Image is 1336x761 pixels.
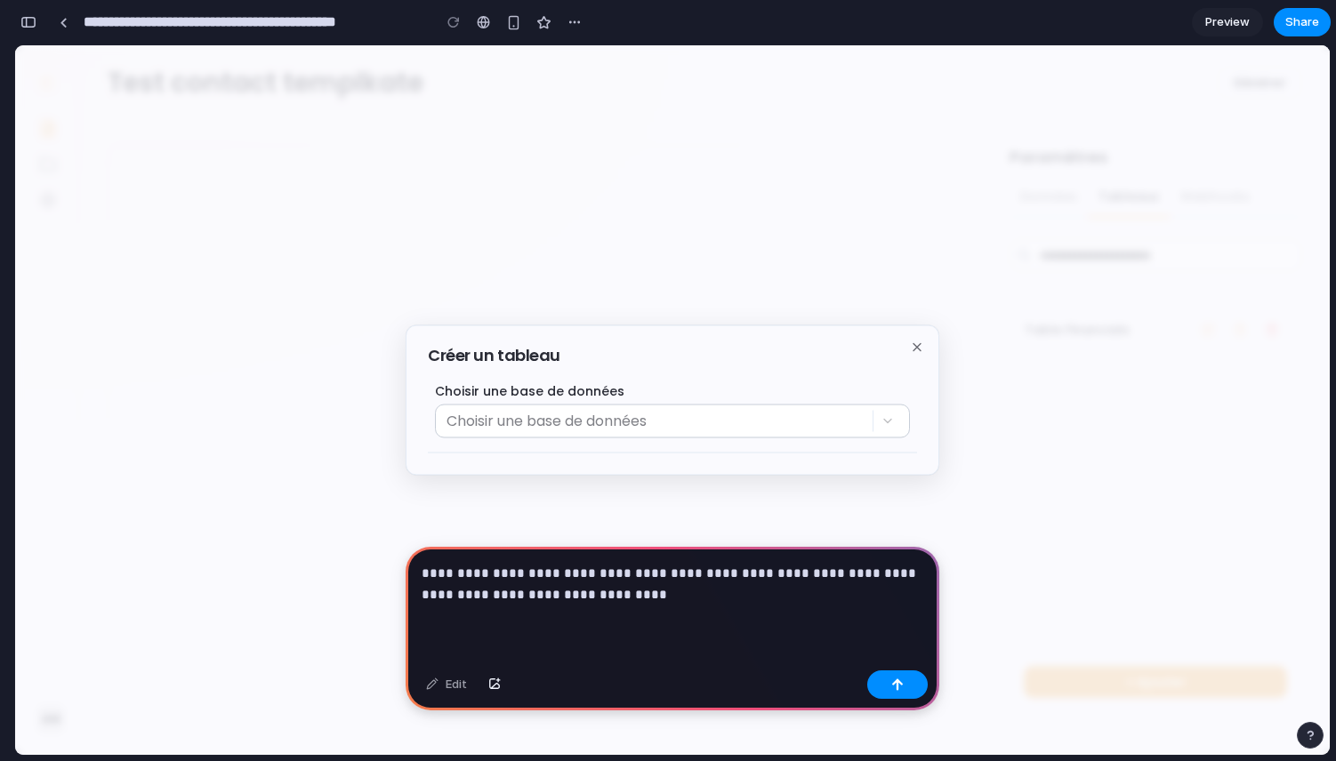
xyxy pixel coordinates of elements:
button: Share [1274,8,1331,36]
span: Share [1285,13,1319,31]
a: Preview [1192,8,1263,36]
h2: Créer un tableau [413,302,902,318]
span: Preview [1205,13,1250,31]
label: Choisir une base de données [420,340,895,352]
